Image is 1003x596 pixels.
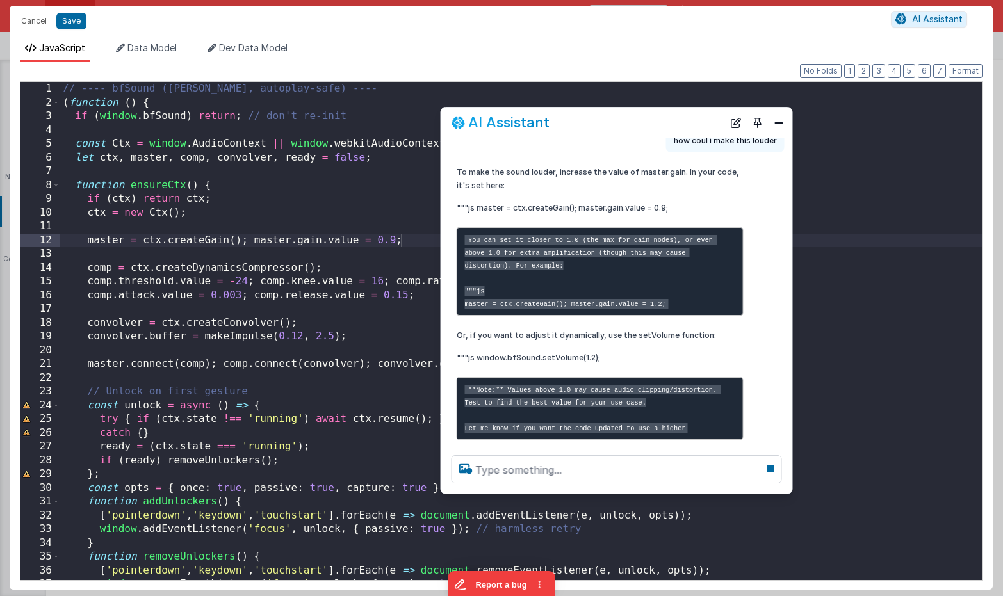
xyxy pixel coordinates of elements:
[20,275,60,289] div: 15
[39,42,85,53] span: JavaScript
[457,351,744,364] p: """js window.bfSound.setVolume(1.2);
[20,179,60,193] div: 8
[20,371,60,385] div: 22
[20,564,60,578] div: 36
[20,330,60,344] div: 19
[20,426,60,440] div: 26
[20,357,60,371] div: 21
[20,399,60,413] div: 24
[20,109,60,124] div: 3
[20,481,60,495] div: 30
[20,385,60,399] div: 23
[20,302,60,316] div: 17
[20,124,60,138] div: 4
[20,467,60,481] div: 29
[56,13,86,29] button: Save
[457,165,744,192] p: To make the sound louder, increase the value of master.gain. In your code, it's set here:
[20,577,60,592] div: 37
[20,96,60,110] div: 2
[20,412,60,426] div: 25
[20,344,60,358] div: 20
[20,151,60,165] div: 6
[20,261,60,275] div: 14
[858,64,870,78] button: 2
[127,42,177,53] span: Data Model
[20,509,60,523] div: 32
[457,201,744,214] p: """js master = ctx.createGain(); master.gain.value = 0.9;
[20,454,60,468] div: 28
[949,64,983,78] button: Format
[872,64,885,78] button: 3
[912,13,963,24] span: AI Assistant
[219,42,288,53] span: Dev Data Model
[20,82,60,96] div: 1
[20,289,60,303] div: 16
[20,536,60,551] div: 34
[727,114,745,132] button: New Chat
[20,550,60,564] div: 35
[20,316,60,330] div: 18
[20,165,60,179] div: 7
[20,247,60,261] div: 13
[749,114,767,132] button: Toggle Pin
[918,64,931,78] button: 6
[20,220,60,234] div: 11
[468,115,550,130] h2: AI Assistant
[20,440,60,454] div: 27
[771,114,787,132] button: Close
[844,64,855,78] button: 1
[888,64,901,78] button: 4
[674,134,777,147] p: how coul i make this louder
[465,235,717,309] code: You can set it closer to 1.0 (the max for gain nodes), or even above 1.0 for extra amplification ...
[800,64,842,78] button: No Folds
[20,495,60,509] div: 31
[891,11,967,28] button: AI Assistant
[20,522,60,536] div: 33
[20,234,60,248] div: 12
[20,206,60,220] div: 10
[903,64,915,78] button: 5
[457,328,744,342] p: Or, if you want to adjust it dynamically, use the setVolume function:
[15,12,53,30] button: Cancel
[465,385,721,433] code: **Note:** Values above 1.0 may cause audio clipping/distortion. Test to find the best value for y...
[933,64,946,78] button: 7
[20,137,60,151] div: 5
[20,192,60,206] div: 9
